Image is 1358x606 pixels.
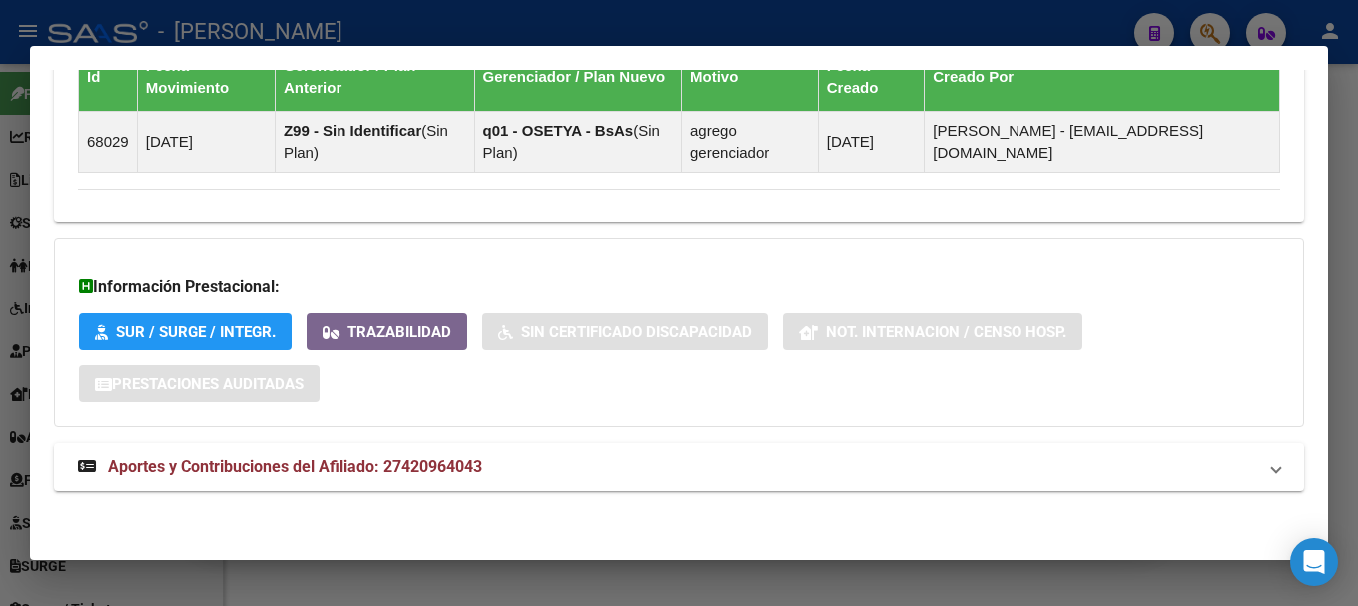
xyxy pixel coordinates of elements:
td: ( ) [275,111,474,172]
span: Sin Plan [483,122,660,161]
button: SUR / SURGE / INTEGR. [79,313,292,350]
span: SUR / SURGE / INTEGR. [116,323,276,341]
span: Trazabilidad [347,323,451,341]
div: Open Intercom Messenger [1290,538,1338,586]
th: Id [79,42,138,111]
th: Creado Por [925,42,1280,111]
span: Sin Certificado Discapacidad [521,323,752,341]
strong: Z99 - Sin Identificar [284,122,421,139]
th: Gerenciador / Plan Nuevo [474,42,681,111]
td: [PERSON_NAME] - [EMAIL_ADDRESS][DOMAIN_NAME] [925,111,1280,172]
span: Sin Plan [284,122,448,161]
th: Motivo [682,42,819,111]
td: agrego gerenciador [682,111,819,172]
td: 68029 [79,111,138,172]
th: Fecha Movimiento [137,42,275,111]
button: Sin Certificado Discapacidad [482,313,768,350]
span: Prestaciones Auditadas [112,375,304,393]
td: [DATE] [137,111,275,172]
td: ( ) [474,111,681,172]
h3: Información Prestacional: [79,275,1279,299]
th: Gerenciador / Plan Anterior [275,42,474,111]
mat-expansion-panel-header: Aportes y Contribuciones del Afiliado: 27420964043 [54,443,1304,491]
span: Aportes y Contribuciones del Afiliado: 27420964043 [108,457,482,476]
button: Not. Internacion / Censo Hosp. [783,313,1082,350]
strong: q01 - OSETYA - BsAs [483,122,634,139]
button: Trazabilidad [307,313,467,350]
span: Not. Internacion / Censo Hosp. [826,323,1066,341]
th: Fecha Creado [818,42,925,111]
button: Prestaciones Auditadas [79,365,320,402]
td: [DATE] [818,111,925,172]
